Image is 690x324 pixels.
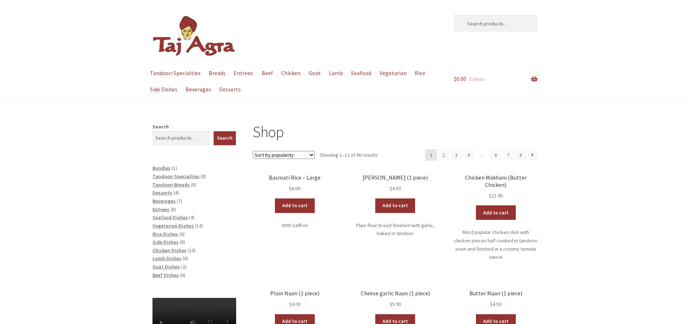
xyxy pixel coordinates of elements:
[152,206,170,213] a: Entrees
[152,165,171,171] a: Bundles
[253,151,315,159] select: Shop order
[147,65,204,81] a: Tandoori Specialties
[189,247,194,254] span: 10
[253,123,538,141] h1: Shop
[191,214,193,221] span: 4
[152,231,178,237] a: Rice Dishes
[213,131,236,145] button: Search
[320,149,378,161] p: Showing 1–12 of 90 results
[411,65,428,81] a: Rice
[450,149,462,161] a: Page 3
[502,149,514,161] a: Page 7
[152,181,190,188] a: Tandoori Breads
[390,185,401,192] bdi: 4.50
[152,263,180,270] a: Goat Dishes
[376,65,410,81] a: Vegetarian
[152,131,210,145] input: Search products…
[216,81,244,98] a: Desserts
[454,228,538,261] p: Most popular chicken dish with chicken pieces half cooked in tandoori oven and finished in a crea...
[375,198,415,213] a: Add to cart: “Garlic Naan (1 piece)”
[152,173,200,180] a: Tandoori Specialties
[489,192,503,199] bdi: 21.90
[354,290,437,308] a: Cheese garlic Naan (1 piece) $5.90
[476,205,516,220] a: Add to cart: “Chicken Makhani (Butter Chicken)”
[152,198,176,204] a: Beverages
[152,247,187,254] a: Chicken Dishes
[390,301,392,307] span: $
[152,123,169,130] label: Search
[527,149,538,161] a: →
[178,198,181,204] span: 7
[152,255,181,262] a: Lamb Dishes
[202,173,205,180] span: 8
[469,76,485,82] span: 0 items
[172,206,175,213] span: 8
[289,301,292,307] span: $
[475,149,489,161] span: …
[152,272,179,278] a: Beef Dishes
[490,301,493,307] span: $
[173,165,176,171] span: 1
[152,15,236,57] img: Dickson | Taj Agra Indian Restaurant
[454,75,456,82] span: $
[275,198,315,213] a: Add to cart: “Basmati Rice - Large”
[152,65,437,98] nav: Primary Navigation
[230,65,257,81] a: Entrees
[354,174,437,181] h2: [PERSON_NAME] (1 piece)
[152,239,179,245] a: Side Dishes
[192,181,195,188] span: 8
[175,189,177,196] span: 4
[181,231,183,237] span: 6
[181,239,184,245] span: 8
[454,174,538,200] a: Chicken Makhani (Butter Chicken) $21.90
[152,189,172,196] a: Desserts
[152,214,188,221] a: Seafood Dishes
[425,149,437,161] span: Page 1
[253,290,336,308] a: Plain Naan (1 piece) $4.00
[454,15,538,32] input: Search products…
[489,192,492,199] span: $
[354,221,437,238] p: Plain flour bread finished with garlic, baked in tandoor
[289,301,300,307] bdi: 4.00
[326,65,347,81] a: Lamb
[454,290,538,297] h2: Butter Naan (1 piece)
[354,290,437,297] h2: Cheese garlic Naan (1 piece)
[253,221,336,230] p: With Saffron
[490,149,502,161] a: Page 6
[253,174,336,193] a: Basmati Rice – Large $6.00
[277,65,304,81] a: Chicken
[390,301,401,307] bdi: 5.90
[463,149,474,161] a: Page 4
[289,185,300,192] bdi: 6.00
[348,65,375,81] a: Seafood
[205,65,229,81] a: Breads
[182,81,215,98] a: Beverages
[305,65,324,81] a: Goat
[354,174,437,193] a: [PERSON_NAME] (1 piece) $4.50
[147,81,181,98] a: Side Dishes
[181,272,184,278] span: 6
[454,174,538,188] h2: Chicken Makhani (Butter Chicken)
[184,255,187,262] span: 6
[425,149,538,161] nav: Product Pagination
[454,75,466,82] span: 0.00
[490,301,501,307] bdi: 4.50
[152,222,194,229] a: Vegetarian Dishes
[438,149,449,161] a: Page 2
[253,174,336,181] h2: Basmati Rice – Large
[515,149,527,161] a: Page 8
